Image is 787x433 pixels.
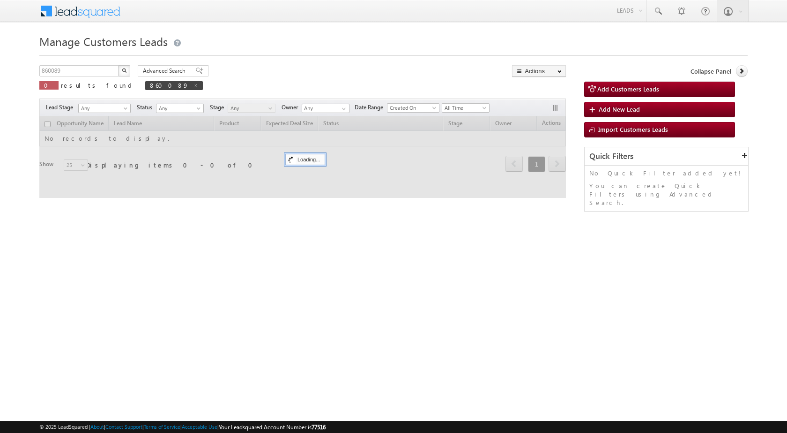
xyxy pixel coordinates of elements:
[228,104,275,113] a: Any
[228,104,273,113] span: Any
[598,125,668,133] span: Import Customers Leads
[90,424,104,430] a: About
[690,67,731,76] span: Collapse Panel
[442,103,490,113] a: All Time
[156,104,201,113] span: Any
[150,81,189,89] span: 860089
[585,147,748,166] div: Quick Filters
[597,85,659,93] span: Add Customers Leads
[105,424,142,430] a: Contact Support
[144,424,180,430] a: Terms of Service
[156,104,204,113] a: Any
[79,104,127,113] span: Any
[387,103,439,113] a: Created On
[219,424,326,431] span: Your Leadsquared Account Number is
[589,182,743,207] p: You can create Quick Filters using Advanced Search.
[512,65,566,77] button: Actions
[122,68,126,73] img: Search
[599,105,640,113] span: Add New Lead
[442,104,487,112] span: All Time
[285,154,325,165] div: Loading...
[210,103,228,112] span: Stage
[355,103,387,112] span: Date Range
[282,103,302,112] span: Owner
[61,81,135,89] span: results found
[44,81,54,89] span: 0
[143,67,188,75] span: Advanced Search
[39,34,168,49] span: Manage Customers Leads
[182,424,217,430] a: Acceptable Use
[137,103,156,112] span: Status
[589,169,743,177] p: No Quick Filter added yet!
[302,104,349,113] input: Type to Search
[46,103,77,112] span: Lead Stage
[387,104,436,112] span: Created On
[337,104,349,114] a: Show All Items
[39,423,326,432] span: © 2025 LeadSquared | | | | |
[312,424,326,431] span: 77516
[78,104,131,113] a: Any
